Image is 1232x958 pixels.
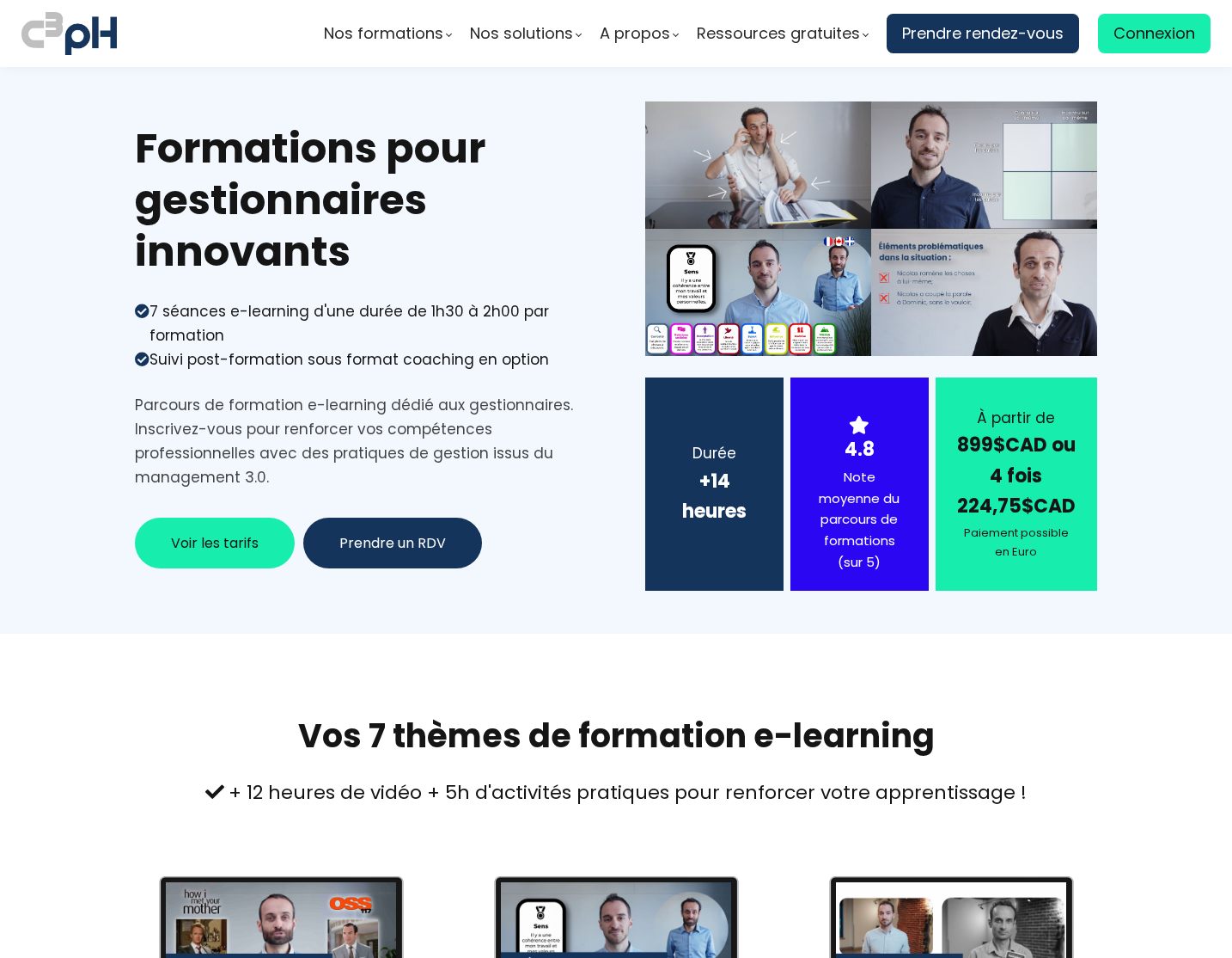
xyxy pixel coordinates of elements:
[149,347,549,372] div: Suivi post-formation sous format coaching en option
[682,468,747,525] b: +14 heures
[324,21,443,46] span: Nos formations
[135,123,587,278] h1: Formations pour gestionnaires innovants
[303,518,482,568] button: Prendre un RDV
[135,393,587,489] div: Parcours de formation e-learning dédié aux gestionnaires. Inscrivez-vous pour renforcer vos compé...
[812,467,906,574] div: Note moyenne du parcours de formations (sur 5)
[470,21,573,46] span: Nos solutions
[697,21,860,46] span: Ressources gratuites
[600,21,670,46] span: A propos
[667,441,761,465] div: Durée
[845,436,875,463] strong: 4.8
[21,9,117,58] img: logo C3PH
[957,524,1076,562] div: Paiement possible en Euro
[887,14,1079,53] a: Prendre rendez-vous
[135,777,1097,808] div: + 12 heures de vidéo + 5h d'activités pratiques pour renforcer votre apprentissage !
[1113,21,1195,46] span: Connexion
[171,532,259,554] span: Voir les tarifs
[149,299,587,347] div: 7 séances e-learning d'une durée de 1h30 à 2h00 par formation
[957,432,1076,519] strong: 899$CAD ou 4 fois 224,75$CAD
[339,532,446,554] span: Prendre un RDV
[1098,14,1211,53] a: Connexion
[902,21,1064,46] span: Prendre rendez-vous
[957,406,1076,430] div: À partir de
[135,518,295,568] button: Voir les tarifs
[135,715,1097,757] h1: Vos 7 thèmes de formation e-learning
